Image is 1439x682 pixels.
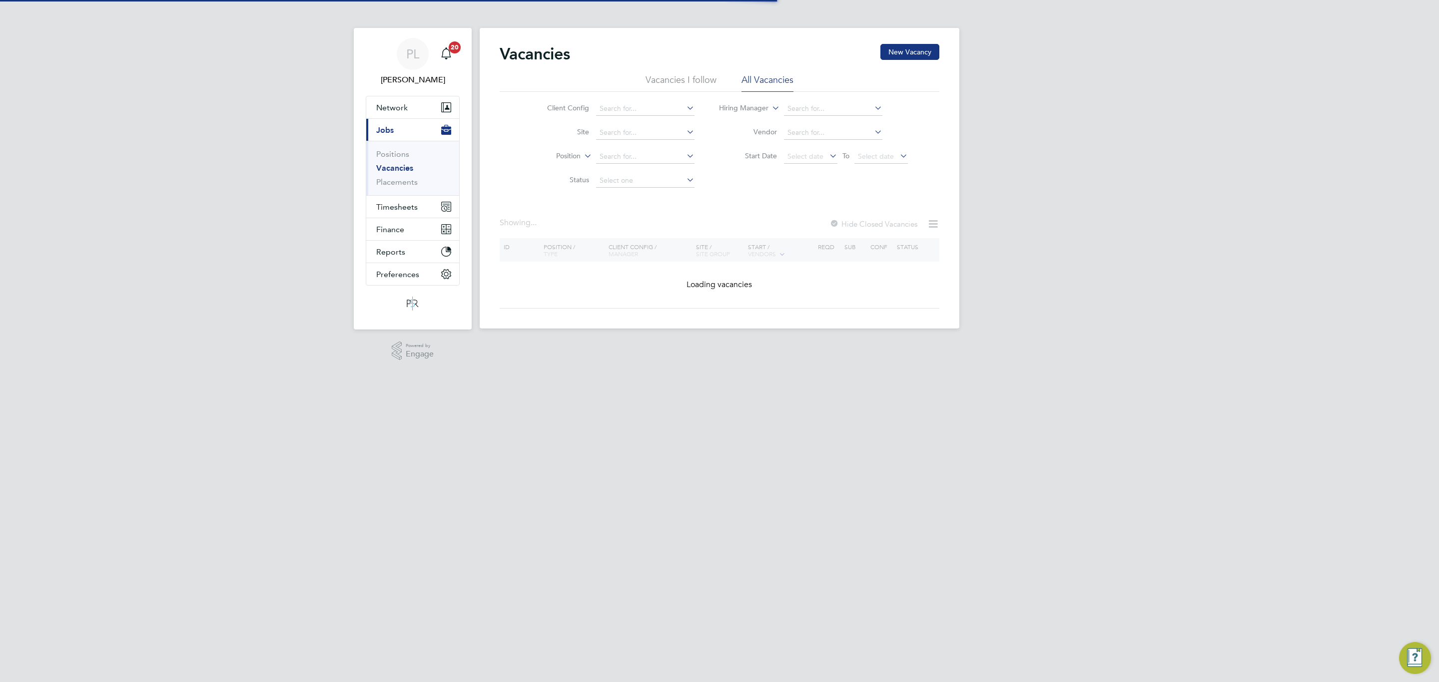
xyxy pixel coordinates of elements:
label: Vendor [719,127,777,136]
label: Site [532,127,589,136]
input: Search for... [596,126,695,140]
span: 20 [449,41,461,53]
a: Vacancies [376,163,413,173]
span: Select date [787,152,823,161]
button: Timesheets [366,196,459,218]
img: psrsolutions-logo-retina.png [404,296,422,312]
input: Select one [596,174,695,188]
label: Start Date [719,151,777,160]
a: Powered byEngage [392,341,434,360]
a: 20 [436,38,456,70]
button: New Vacancy [880,44,939,60]
a: Positions [376,149,409,159]
nav: Main navigation [354,28,472,330]
button: Preferences [366,263,459,285]
span: Finance [376,225,404,234]
li: All Vacancies [741,74,793,92]
label: Hide Closed Vacancies [829,219,917,229]
button: Network [366,96,459,118]
input: Search for... [784,102,882,116]
div: Showing [500,218,539,228]
span: To [839,149,852,162]
span: PL [406,47,419,60]
span: Powered by [406,341,434,350]
button: Reports [366,241,459,263]
a: Placements [376,177,418,187]
input: Search for... [596,150,695,164]
span: Network [376,103,408,112]
label: Client Config [532,103,589,112]
label: Status [532,175,589,184]
h2: Vacancies [500,44,570,64]
span: Timesheets [376,202,418,212]
li: Vacancies I follow [646,74,717,92]
label: Hiring Manager [711,103,768,113]
span: ... [531,218,537,228]
input: Search for... [784,126,882,140]
button: Finance [366,218,459,240]
span: Paul Ledingham [366,74,460,86]
input: Search for... [596,102,695,116]
label: Position [523,151,581,161]
div: Jobs [366,141,459,195]
span: Preferences [376,270,419,279]
span: Engage [406,350,434,358]
span: Reports [376,247,405,257]
a: PL[PERSON_NAME] [366,38,460,86]
span: Select date [858,152,894,161]
button: Engage Resource Center [1399,642,1431,674]
span: Jobs [376,125,394,135]
a: Go to home page [366,296,460,312]
button: Jobs [366,119,459,141]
